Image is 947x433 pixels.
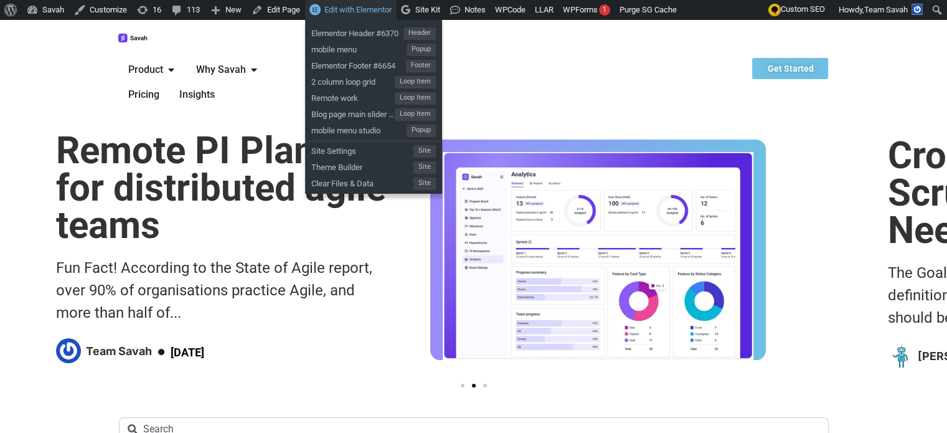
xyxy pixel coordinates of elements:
span: Theme Builder [311,158,413,174]
a: mobile menu studioPopup [305,121,442,137]
span: Popup [407,44,436,56]
img: Picture of Emerson Cole [888,343,913,368]
span: Site [413,161,436,174]
div: Fun Fact! According to the State of Agile report, over 90% of organisations practice Agile, and m... [56,257,390,324]
span: Footer [406,60,436,72]
span: Loop Item [395,76,436,88]
span: Get Started [767,64,813,73]
span: Go to slide 2 [472,384,476,388]
a: Clear Files & DataSite [305,174,442,190]
img: Picture of Team Savah [56,338,81,363]
span: Site [413,178,436,190]
span: Blog page main slider loop [311,105,395,121]
span: Site Kit [415,5,440,14]
span: 2 column loop grid [311,72,395,88]
div: 1 [599,4,610,16]
a: Blog page main slider loopLoop Item [305,105,442,121]
a: Theme BuilderSite [305,158,442,174]
nav: Menu [118,57,293,107]
h4: Team Savah [86,345,152,358]
span: Team Savah [864,5,908,14]
time: [DATE] [171,346,204,359]
span: Go to slide 3 [483,384,487,388]
iframe: Chat Widget [885,373,947,433]
a: Site SettingsSite [305,141,442,158]
span: Edit with Elementor [324,5,392,14]
span: Popup [407,125,436,137]
a: Elementor Header #6370Header [305,24,442,40]
span: Product [128,62,163,77]
a: mobile menuPopup [305,40,442,56]
span: mobile menu [311,40,407,56]
a: Get Started [752,58,828,79]
span: Loop Item [395,92,436,105]
span: Go to slide 1 [461,384,464,388]
span: Loop Item [395,108,436,121]
div: Menu Toggle [118,57,293,107]
span: Elementor Header #6370 [311,24,403,40]
span: Header [403,27,436,40]
a: Elementor Footer #6654Footer [305,56,442,72]
a: Pricing [128,87,159,102]
span: Why Savah [196,62,246,77]
span: Elementor Footer #6654 [311,56,406,72]
a: Remote workLoop Item [305,88,442,105]
span: Remote work [311,88,395,105]
span: Clear Files & Data [311,174,413,190]
a: Insights [179,87,215,102]
a: 2 column loop gridLoop Item [305,72,442,88]
span: Site Settings [311,141,413,158]
span: mobile menu studio [311,121,407,137]
span: Site [413,145,436,158]
a: Remote PI Planning for distributed agile teams [56,128,389,247]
